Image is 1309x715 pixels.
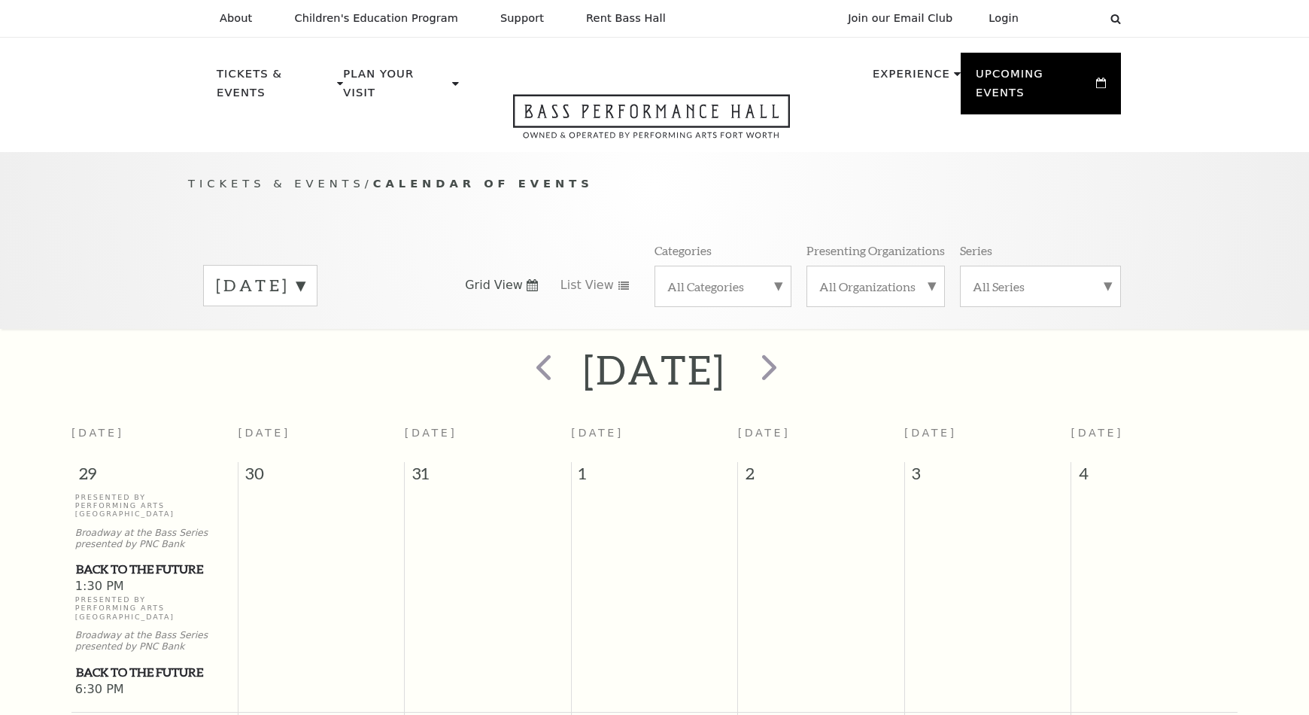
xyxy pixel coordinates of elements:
span: [DATE] [571,427,624,439]
span: 29 [71,462,238,492]
p: Upcoming Events [976,65,1092,111]
p: Categories [654,242,712,258]
p: Rent Bass Hall [586,12,666,25]
p: Presented By Performing Arts [GEOGRAPHIC_DATA] [75,595,234,621]
p: Presented By Performing Arts [GEOGRAPHIC_DATA] [75,493,234,519]
span: [DATE] [405,427,457,439]
span: Back to the Future [76,560,233,579]
button: next [740,343,795,397]
p: Children's Education Program [294,12,458,25]
span: [DATE] [904,427,957,439]
span: 1 [572,462,737,492]
p: Broadway at the Bass Series presented by PNC Bank [75,630,234,653]
p: Broadway at the Bass Series presented by PNC Bank [75,528,234,550]
label: [DATE] [216,274,305,297]
span: Grid View [465,277,523,294]
button: prev [514,343,569,397]
label: All Categories [667,278,779,294]
p: About [220,12,252,25]
p: Plan Your Visit [343,65,448,111]
span: Tickets & Events [188,177,365,190]
select: Select: [1043,11,1096,26]
span: Calendar of Events [373,177,594,190]
span: 6:30 PM [75,682,234,698]
p: Tickets & Events [217,65,333,111]
p: Experience [873,65,950,92]
span: 30 [238,462,404,492]
span: 2 [738,462,904,492]
span: Back to the Future [76,663,233,682]
span: [DATE] [738,427,791,439]
p: / [188,175,1121,193]
span: 31 [405,462,570,492]
p: Series [960,242,992,258]
span: List View [560,277,614,294]
span: [DATE] [71,427,124,439]
span: [DATE] [238,427,290,439]
p: Presenting Organizations [806,242,945,258]
span: [DATE] [1071,427,1124,439]
span: 4 [1071,462,1238,492]
label: All Organizations [819,278,932,294]
span: 1:30 PM [75,579,234,595]
p: Support [500,12,544,25]
label: All Series [973,278,1108,294]
h2: [DATE] [583,345,725,394]
span: 3 [905,462,1071,492]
